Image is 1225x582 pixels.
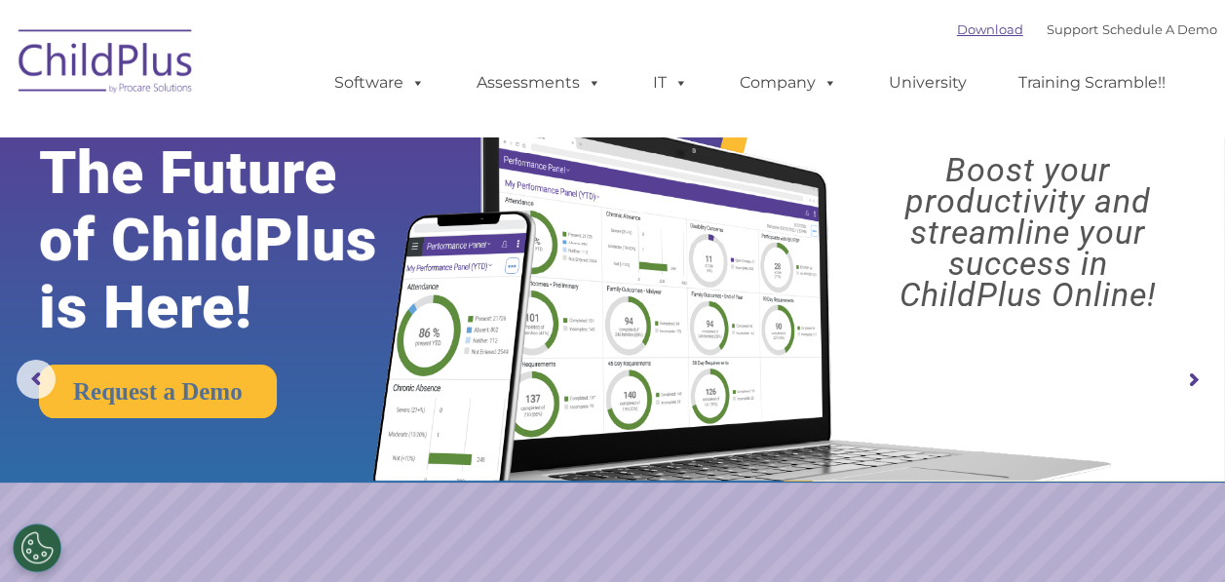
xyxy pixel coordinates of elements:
a: Download [957,21,1023,37]
rs-layer: The Future of ChildPlus is Here! [39,139,430,341]
a: Training Scramble!! [999,63,1185,102]
a: IT [633,63,708,102]
img: ChildPlus by Procare Solutions [9,16,204,113]
a: Company [720,63,857,102]
a: Schedule A Demo [1102,21,1217,37]
font: | [957,21,1217,37]
a: Request a Demo [39,365,277,418]
rs-layer: Boost your productivity and streamline your success in ChildPlus Online! [846,154,1209,310]
a: Software [315,63,444,102]
span: Phone number [271,209,354,223]
a: Assessments [457,63,621,102]
a: Support [1047,21,1098,37]
span: Last name [271,129,330,143]
a: University [869,63,986,102]
button: Cookies Settings [13,524,61,572]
